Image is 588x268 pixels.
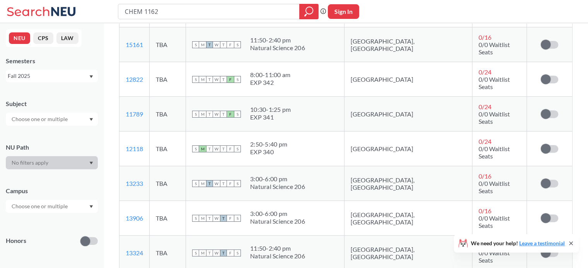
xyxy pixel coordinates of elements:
span: M [199,215,206,222]
td: [GEOGRAPHIC_DATA], [GEOGRAPHIC_DATA] [344,201,472,236]
span: 0/0 Waitlist Seats [479,76,510,90]
span: S [192,41,199,48]
span: 0 / 16 [479,207,491,214]
svg: Dropdown arrow [89,118,93,121]
span: F [227,111,234,118]
span: W [213,249,220,256]
td: TBA [150,201,186,236]
td: TBA [150,166,186,201]
div: 3:00 - 6:00 pm [250,175,305,183]
span: M [199,111,206,118]
span: 0/0 Waitlist Seats [479,110,510,125]
span: T [206,145,213,152]
button: CPS [33,32,53,44]
td: [GEOGRAPHIC_DATA] [344,97,472,131]
div: Dropdown arrow [6,113,98,126]
span: S [234,76,241,83]
span: T [206,180,213,187]
td: [GEOGRAPHIC_DATA] [344,131,472,166]
span: T [206,111,213,118]
div: Natural Science 206 [250,217,305,225]
span: S [192,145,199,152]
div: Subject [6,99,98,108]
span: We need your help! [471,241,565,246]
div: Semesters [6,57,98,65]
span: W [213,76,220,83]
span: T [220,76,227,83]
span: 0/0 Waitlist Seats [479,249,510,264]
span: 0/0 Waitlist Seats [479,41,510,56]
div: Natural Science 206 [250,44,305,52]
span: 0 / 24 [479,68,491,76]
div: NU Path [6,143,98,152]
td: [GEOGRAPHIC_DATA], [GEOGRAPHIC_DATA] [344,27,472,62]
svg: Dropdown arrow [89,205,93,208]
a: 11789 [126,110,143,118]
button: NEU [9,32,30,44]
span: W [213,180,220,187]
svg: magnifying glass [304,6,314,17]
span: F [227,180,234,187]
div: 11:50 - 2:40 pm [250,244,305,252]
span: F [227,249,234,256]
div: Natural Science 206 [250,183,305,190]
div: Dropdown arrow [6,200,98,213]
span: 0/0 Waitlist Seats [479,145,510,160]
span: F [227,41,234,48]
span: 0 / 24 [479,103,491,110]
div: Natural Science 206 [250,252,305,260]
a: 13233 [126,180,143,187]
a: 12822 [126,76,143,83]
span: 0 / 16 [479,34,491,41]
span: S [192,111,199,118]
div: 10:30 - 1:25 pm [250,106,291,113]
input: Choose one or multiple [8,202,73,211]
td: TBA [150,97,186,131]
span: T [206,249,213,256]
span: S [234,41,241,48]
span: F [227,145,234,152]
span: S [234,145,241,152]
span: F [227,76,234,83]
td: TBA [150,27,186,62]
div: Dropdown arrow [6,156,98,169]
span: 0/0 Waitlist Seats [479,214,510,229]
span: S [234,180,241,187]
span: 0 / 24 [479,138,491,145]
td: TBA [150,131,186,166]
p: Honors [6,236,26,245]
div: EXP 342 [250,79,290,86]
td: [GEOGRAPHIC_DATA], [GEOGRAPHIC_DATA] [344,166,472,201]
div: 2:50 - 5:40 pm [250,140,287,148]
span: S [192,76,199,83]
div: 8:00 - 11:00 am [250,71,290,79]
span: M [199,249,206,256]
div: magnifying glass [299,4,319,19]
span: S [192,249,199,256]
div: Campus [6,187,98,195]
svg: Dropdown arrow [89,162,93,165]
span: W [213,145,220,152]
span: M [199,41,206,48]
span: T [220,180,227,187]
span: S [234,111,241,118]
span: T [220,41,227,48]
a: 15161 [126,41,143,48]
span: F [227,215,234,222]
span: M [199,145,206,152]
a: Leave a testimonial [519,240,565,246]
span: M [199,180,206,187]
span: S [192,180,199,187]
input: Choose one or multiple [8,115,73,124]
span: S [234,215,241,222]
span: W [213,111,220,118]
span: T [220,145,227,152]
span: T [220,111,227,118]
span: M [199,76,206,83]
span: 0 / 16 [479,172,491,180]
span: S [234,249,241,256]
span: S [192,215,199,222]
span: T [206,41,213,48]
span: W [213,41,220,48]
input: Class, professor, course number, "phrase" [124,5,294,18]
